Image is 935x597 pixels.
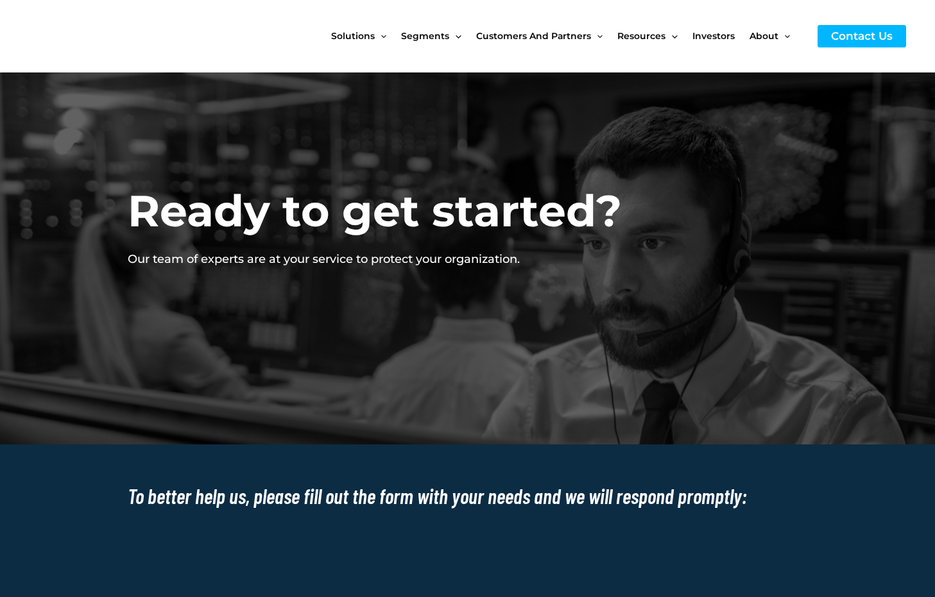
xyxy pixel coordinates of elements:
nav: Site Navigation: New Main Menu [331,9,805,63]
span: Menu Toggle [778,9,790,63]
span: Menu Toggle [449,9,461,63]
h2: To better help us, please fill out the form with your needs and we will respond promptly: [128,483,808,510]
span: Resources [617,9,665,63]
h2: Ready to get started? [128,183,622,239]
span: Solutions [331,9,375,63]
span: Menu Toggle [375,9,386,63]
span: Segments [401,9,449,63]
a: Investors [692,9,750,63]
span: About [750,9,778,63]
span: Menu Toggle [665,9,677,63]
span: Investors [692,9,735,63]
span: Menu Toggle [591,9,603,63]
p: Our team of experts are at your service to protect your organization. [128,251,622,267]
a: Contact Us [818,25,906,47]
span: Customers and Partners [476,9,591,63]
img: CyberCatch [22,10,176,63]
